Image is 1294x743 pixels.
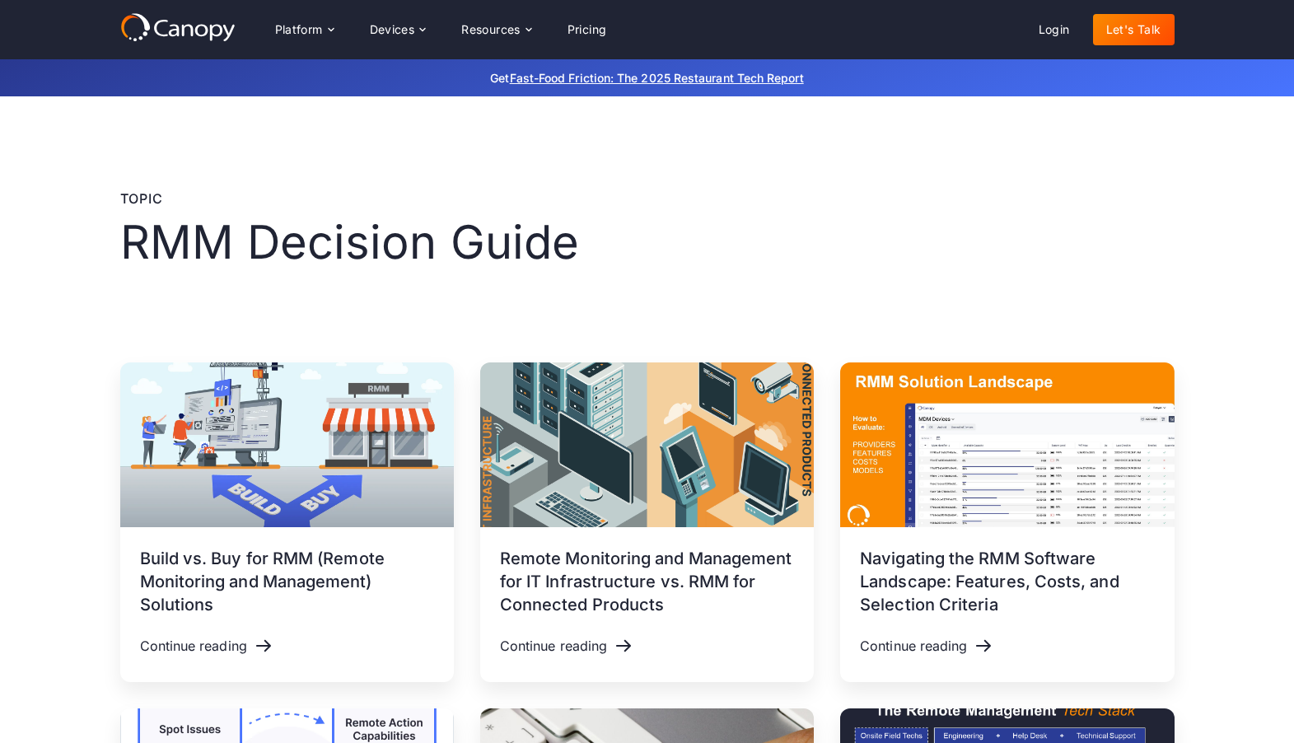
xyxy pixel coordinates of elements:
a: Let's Talk [1093,14,1175,45]
a: Navigating the RMM Software Landscape: Features, Costs, and Selection CriteriaContinue reading [840,362,1174,682]
p: Topic [120,189,1175,208]
p: Get [244,69,1051,86]
a: Remote Monitoring and Management for IT Infrastructure vs. RMM for Connected ProductsContinue rea... [480,362,814,682]
h1: RMM Decision Guide [120,215,1175,270]
div: Continue reading [140,638,247,654]
div: Platform [262,13,347,46]
div: Devices [357,13,439,46]
h3: Navigating the RMM Software Landscape: Features, Costs, and Selection Criteria [860,547,1154,616]
a: Login [1025,14,1083,45]
div: Resources [461,24,521,35]
div: Resources [448,13,544,46]
div: Platform [275,24,323,35]
h3: Build vs. Buy for RMM (Remote Monitoring and Management) Solutions [140,547,434,616]
div: Continue reading [860,638,967,654]
div: Devices [370,24,415,35]
a: Pricing [554,14,620,45]
a: Fast-Food Friction: The 2025 Restaurant Tech Report [510,71,804,85]
a: Build vs. Buy for RMM (Remote Monitoring and Management) SolutionsContinue reading [120,362,454,682]
h3: Remote Monitoring and Management for IT Infrastructure vs. RMM for Connected Products [500,547,794,616]
div: Continue reading [500,638,607,654]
